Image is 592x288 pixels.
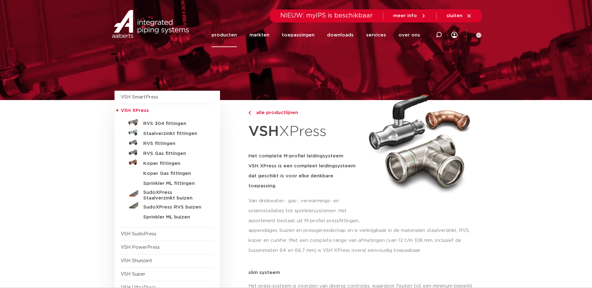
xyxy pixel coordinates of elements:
h1: XPress [248,120,361,144]
a: Koper fittingen [121,157,214,167]
a: Staalverzinkt fittingen [121,127,214,137]
h5: Staalverzinkt fittingen [143,131,205,137]
strong: VSH [248,124,279,139]
a: RVS Gas fittingen [121,147,214,157]
h5: RVS 304 fittingen [143,121,205,127]
span: meer info [393,13,417,18]
a: SudoXPress RVS buizen [121,201,214,211]
h5: SudoXPress Staalverzinkt buizen [143,190,205,201]
a: services [366,23,386,47]
a: Sprinkler ML buizen [121,211,214,221]
nav: Menu [212,23,420,47]
a: producten [212,23,237,47]
a: over ons [399,23,420,47]
a: toepassingen [282,23,315,47]
span: VSH XPress [121,108,149,113]
a: RVS fittingen [121,137,214,147]
h5: Het complete M-profiel leidingsysteem VSH XPress is een compleet leidingsysteem dat geschikt is v... [248,151,361,191]
a: markten [249,23,269,47]
a: SudoXPress Staalverzinkt buizen [121,187,214,201]
a: VSH SudoPress [121,232,156,236]
a: Sprinkler ML fittingen [121,177,214,187]
a: downloads [327,23,354,47]
h5: Sprinkler ML fittingen [143,181,205,186]
p: slim systeem [248,270,478,275]
p: appendages, buizen en pressgereedschap en is verkrijgbaar in de materialen staalverzinkt, RVS, ko... [248,226,478,256]
a: RVS 304 fittingen [121,118,214,127]
a: VSH Super [121,272,145,276]
h5: Koper Gas fittingen [143,171,205,176]
h5: Sprinkler ML buizen [143,214,205,220]
a: VSH PowerPress [121,245,160,250]
h5: SudoXPress RVS buizen [143,204,205,210]
p: Van drinkwater-, gas-, verwarmings- en solarinstallaties tot sprinklersystemen. Het assortiment b... [248,196,361,226]
a: sluiten [447,13,472,19]
span: NIEUW: myIPS is beschikbaar [280,12,373,19]
span: sluiten [447,13,462,18]
span: alle productlijnen [252,110,298,115]
img: chevron-right.svg [248,111,251,115]
a: VSH Shurjoint [121,258,152,263]
a: Koper Gas fittingen [121,167,214,177]
h5: Koper fittingen [143,161,205,166]
a: alle productlijnen [248,109,361,117]
a: meer info [393,13,426,19]
a: VSH SmartPress [121,95,158,99]
h5: RVS Gas fittingen [143,151,205,156]
h5: RVS fittingen [143,141,205,146]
